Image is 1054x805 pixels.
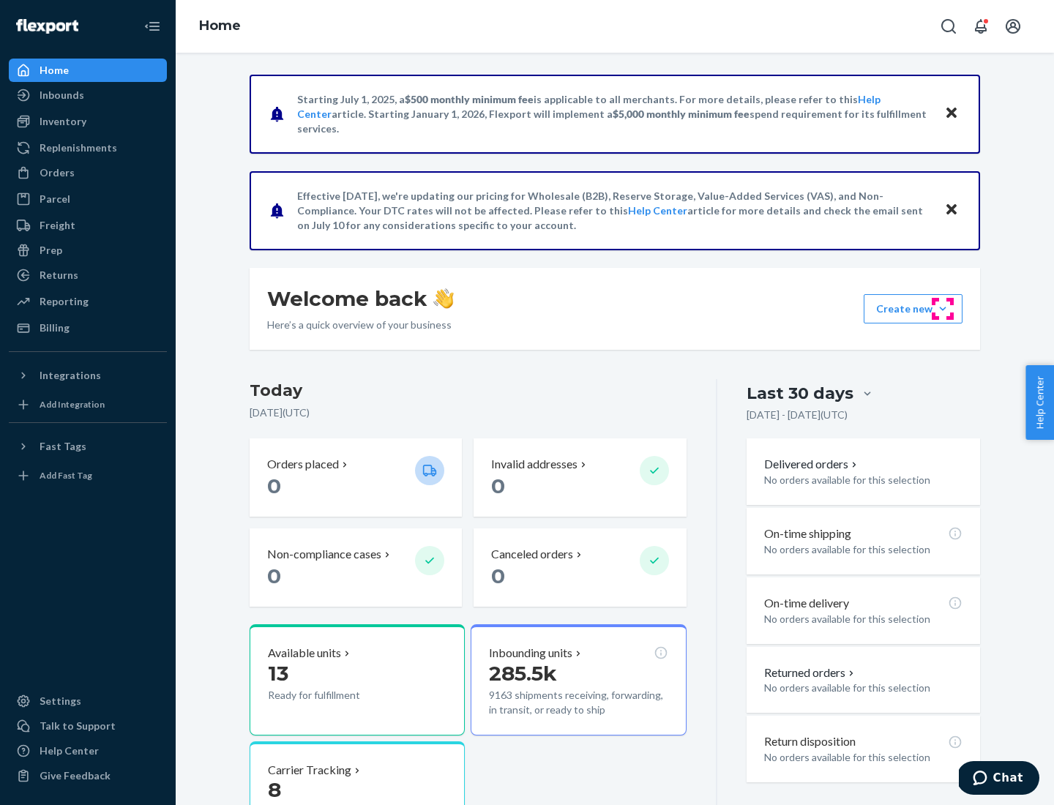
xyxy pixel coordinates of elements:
button: Talk to Support [9,714,167,738]
p: [DATE] ( UTC ) [250,405,687,420]
p: Invalid addresses [491,456,578,473]
button: Close Navigation [138,12,167,41]
a: Add Fast Tag [9,464,167,487]
button: Close [942,200,961,221]
div: Talk to Support [40,719,116,733]
div: Parcel [40,192,70,206]
div: Prep [40,243,62,258]
p: Ready for fulfillment [268,688,403,703]
button: Non-compliance cases 0 [250,528,462,607]
p: Carrier Tracking [268,762,351,779]
h3: Today [250,379,687,402]
div: Help Center [40,744,99,758]
button: Close [942,103,961,124]
div: Inventory [40,114,86,129]
button: Delivered orders [764,456,860,473]
div: Integrations [40,368,101,383]
p: On-time delivery [764,595,849,612]
button: Help Center [1025,365,1054,440]
div: Reporting [40,294,89,309]
img: Flexport logo [16,19,78,34]
p: No orders available for this selection [764,681,963,695]
div: Returns [40,268,78,282]
p: Canceled orders [491,546,573,563]
p: No orders available for this selection [764,612,963,626]
button: Available units13Ready for fulfillment [250,624,465,735]
a: Home [199,18,241,34]
span: 0 [491,563,505,588]
div: Fast Tags [40,439,86,454]
a: Help Center [9,739,167,763]
button: Give Feedback [9,764,167,787]
p: 9163 shipments receiving, forwarding, in transit, or ready to ship [489,688,668,717]
p: No orders available for this selection [764,750,963,765]
button: Integrations [9,364,167,387]
ol: breadcrumbs [187,5,253,48]
span: 0 [491,473,505,498]
span: 285.5k [489,661,557,686]
a: Inbounds [9,83,167,107]
div: Give Feedback [40,768,111,783]
p: Inbounding units [489,645,572,662]
a: Reporting [9,290,167,313]
p: On-time shipping [764,525,851,542]
span: 13 [268,661,288,686]
a: Help Center [628,204,687,217]
a: Settings [9,689,167,713]
div: Inbounds [40,88,84,102]
p: Non-compliance cases [267,546,381,563]
p: Return disposition [764,733,856,750]
span: $5,000 monthly minimum fee [613,108,750,120]
span: $500 monthly minimum fee [405,93,534,105]
div: Home [40,63,69,78]
span: 8 [268,777,281,802]
p: Here’s a quick overview of your business [267,318,454,332]
button: Open Search Box [934,12,963,41]
span: 0 [267,563,281,588]
button: Invalid addresses 0 [474,438,686,517]
a: Freight [9,214,167,237]
div: Freight [40,218,75,233]
h1: Welcome back [267,285,454,312]
a: Returns [9,263,167,287]
div: Replenishments [40,141,117,155]
div: Orders [40,165,75,180]
a: Parcel [9,187,167,211]
div: Add Integration [40,398,105,411]
a: Inventory [9,110,167,133]
p: Orders placed [267,456,339,473]
div: Last 30 days [747,382,853,405]
p: No orders available for this selection [764,542,963,557]
p: [DATE] - [DATE] ( UTC ) [747,408,848,422]
p: Effective [DATE], we're updating our pricing for Wholesale (B2B), Reserve Storage, Value-Added Se... [297,189,930,233]
button: Open account menu [998,12,1028,41]
button: Fast Tags [9,435,167,458]
a: Billing [9,316,167,340]
span: 0 [267,473,281,498]
a: Prep [9,239,167,262]
img: hand-wave emoji [433,288,454,309]
button: Inbounding units285.5k9163 shipments receiving, forwarding, in transit, or ready to ship [471,624,686,735]
p: Starting July 1, 2025, a is applicable to all merchants. For more details, please refer to this a... [297,92,930,136]
p: Available units [268,645,341,662]
iframe: Opens a widget where you can chat to one of our agents [959,761,1039,798]
button: Canceled orders 0 [474,528,686,607]
div: Billing [40,321,70,335]
a: Add Integration [9,393,167,416]
div: Settings [40,694,81,708]
p: No orders available for this selection [764,473,963,487]
button: Open notifications [966,12,995,41]
button: Create new [864,294,963,323]
a: Orders [9,161,167,184]
div: Add Fast Tag [40,469,92,482]
button: Returned orders [764,664,857,681]
button: Orders placed 0 [250,438,462,517]
a: Home [9,59,167,82]
a: Replenishments [9,136,167,160]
